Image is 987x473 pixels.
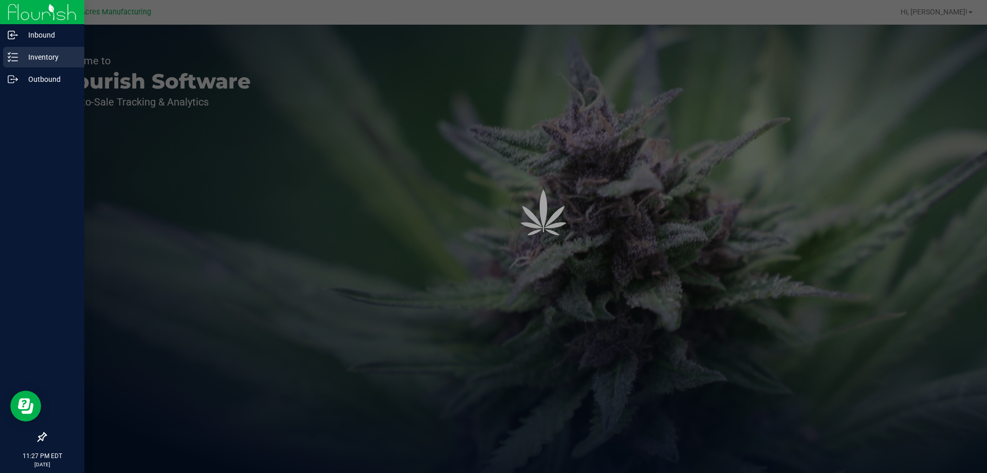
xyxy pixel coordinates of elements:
[5,451,80,461] p: 11:27 PM EDT
[8,74,18,84] inline-svg: Outbound
[5,461,80,468] p: [DATE]
[18,51,80,63] p: Inventory
[10,391,41,422] iframe: Resource center
[8,30,18,40] inline-svg: Inbound
[8,52,18,62] inline-svg: Inventory
[18,73,80,85] p: Outbound
[18,29,80,41] p: Inbound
